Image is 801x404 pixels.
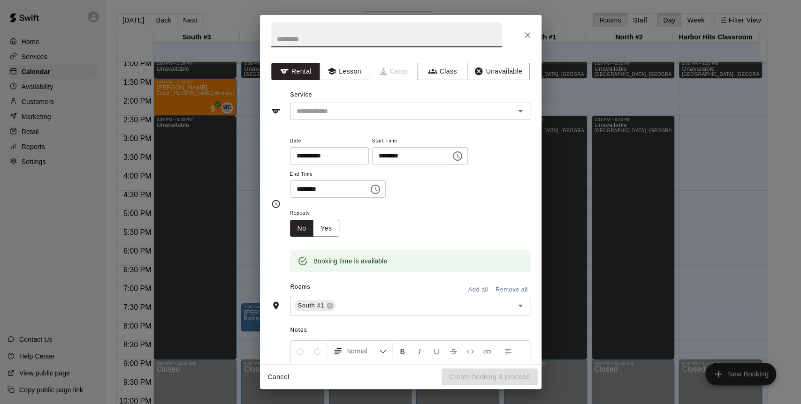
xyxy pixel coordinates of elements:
[290,135,369,148] span: Date
[412,343,427,359] button: Format Italics
[320,63,369,80] button: Lesson
[290,207,347,220] span: Repeats
[313,253,388,269] div: Booking time is available
[313,220,339,237] button: Yes
[309,359,325,376] button: Right Align
[418,63,467,80] button: Class
[428,343,444,359] button: Format Underline
[290,323,530,338] span: Notes
[264,368,294,386] button: Cancel
[372,135,468,148] span: Start Time
[326,359,342,376] button: Justify Align
[271,301,281,310] svg: Rooms
[294,301,328,310] span: South #1
[290,147,362,165] input: Choose date, selected date is Aug 11, 2025
[519,27,536,44] button: Close
[290,220,314,237] button: No
[290,284,310,290] span: Rooms
[290,168,386,181] span: End Time
[479,343,495,359] button: Insert Link
[346,346,379,356] span: Normal
[500,343,516,359] button: Left Align
[369,63,419,80] span: Camps can only be created in the Services page
[271,63,320,80] button: Rental
[290,220,340,237] div: outlined button group
[366,180,385,199] button: Choose time, selected time is 7:30 PM
[309,343,325,359] button: Redo
[448,147,467,165] button: Choose time, selected time is 1:30 PM
[514,105,527,118] button: Open
[462,343,478,359] button: Insert Code
[514,299,527,312] button: Open
[493,283,530,297] button: Remove all
[292,343,308,359] button: Undo
[463,283,493,297] button: Add all
[467,63,530,80] button: Unavailable
[271,199,281,209] svg: Timing
[294,300,336,311] div: South #1
[329,343,390,359] button: Formatting Options
[292,359,308,376] button: Center Align
[290,91,312,98] span: Service
[271,106,281,116] svg: Service
[445,343,461,359] button: Format Strikethrough
[395,343,411,359] button: Format Bold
